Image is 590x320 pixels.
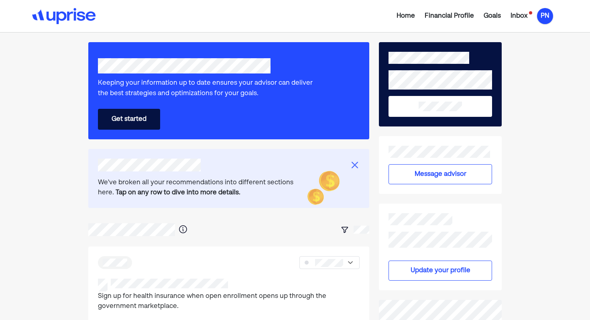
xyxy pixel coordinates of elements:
div: We've broken all your recommendations into different sections here. [98,178,307,198]
div: Inbox [511,11,527,21]
button: Update your profile [389,261,492,281]
div: Goals [484,11,501,21]
p: Sign up for health insurance when open enrollment opens up through the government marketplace. [98,291,360,312]
div: PN [537,8,553,24]
div: Financial Profile [425,11,474,21]
b: Tap on any row to dive into more details. [116,190,240,196]
button: Message advisor [389,164,492,184]
div: Keeping your information up to date ensures your advisor can deliver the best strategies and opti... [98,78,320,99]
div: Home [397,11,415,21]
button: Get started [98,109,160,130]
